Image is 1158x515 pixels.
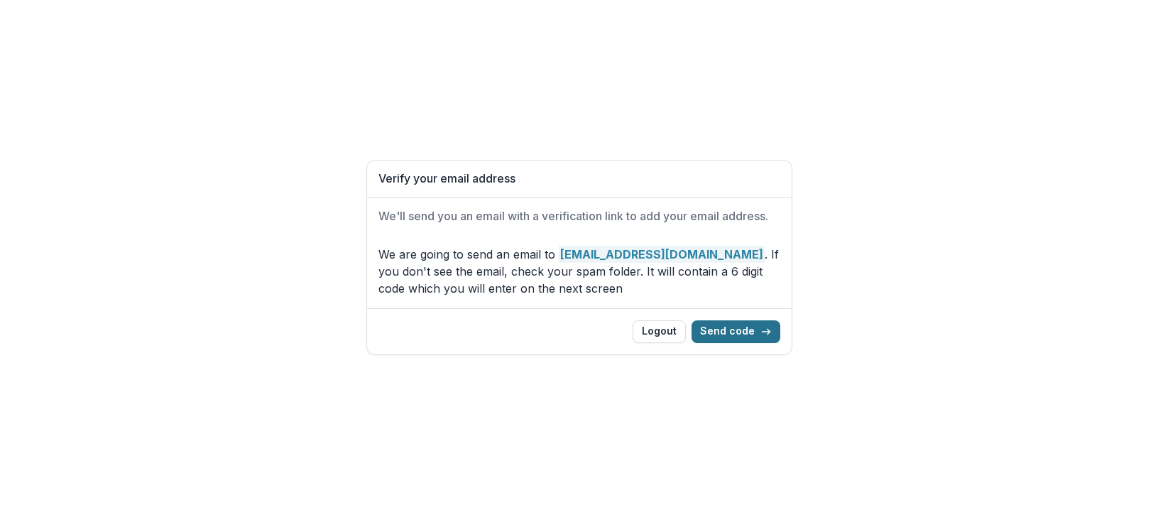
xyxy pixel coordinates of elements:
[692,320,780,343] button: Send code
[559,246,765,263] strong: [EMAIL_ADDRESS][DOMAIN_NAME]
[378,172,780,185] h1: Verify your email address
[378,246,780,297] p: We are going to send an email to . If you don't see the email, check your spam folder. It will co...
[633,320,686,343] button: Logout
[378,210,780,223] h2: We'll send you an email with a verification link to add your email address.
